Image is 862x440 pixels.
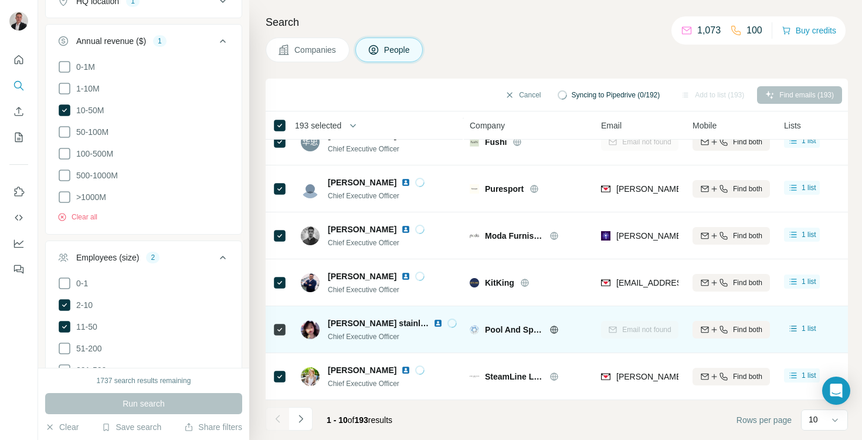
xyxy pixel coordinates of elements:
[9,181,28,202] button: Use Surfe on LinkedIn
[601,183,610,195] img: provider findymail logo
[802,323,816,334] span: 1 list
[9,233,28,254] button: Dashboard
[295,120,341,131] span: 193 selected
[184,421,242,433] button: Share filters
[301,367,320,386] img: Avatar
[601,230,610,242] img: provider leadmagic logo
[355,415,368,425] span: 193
[601,371,610,383] img: provider findymail logo
[328,380,399,388] span: Chief Executive Officer
[693,368,770,385] button: Find both
[72,126,108,138] span: 50-100M
[470,137,479,147] img: Logo of Fushi
[733,324,762,335] span: Find both
[9,259,28,280] button: Feedback
[733,137,762,147] span: Find both
[616,184,823,194] span: [PERSON_NAME][EMAIL_ADDRESS][DOMAIN_NAME]
[470,372,479,381] img: Logo of SteamLine Luggage
[693,120,717,131] span: Mobile
[733,277,762,288] span: Find both
[328,145,399,153] span: Chief Executive Officer
[802,182,816,193] span: 1 list
[153,36,167,46] div: 1
[97,375,191,386] div: 1737 search results remaining
[72,83,100,94] span: 1-10M
[328,224,396,235] span: [PERSON_NAME]
[601,277,610,289] img: provider findymail logo
[328,333,399,341] span: Chief Executive Officer
[485,277,514,289] span: KitKing
[470,231,479,241] img: Logo of Moda Furnishings
[601,120,622,131] span: Email
[485,371,544,383] span: SteamLine Luggage
[328,364,396,376] span: [PERSON_NAME]
[72,277,88,289] span: 0-1
[327,415,392,425] span: results
[9,75,28,96] button: Search
[737,414,792,426] span: Rows per page
[9,207,28,228] button: Use Surfe API
[470,184,479,194] img: Logo of Puresport
[693,274,770,292] button: Find both
[470,325,479,334] img: Logo of Pool And Spa Centre
[266,14,848,31] h4: Search
[46,243,242,276] button: Employees (size)2
[782,22,836,39] button: Buy credits
[328,286,399,294] span: Chief Executive Officer
[470,120,505,131] span: Company
[301,273,320,292] img: Avatar
[289,407,313,431] button: Navigate to next page
[802,276,816,287] span: 1 list
[76,35,146,47] div: Annual revenue ($)
[485,230,544,242] span: Moda Furnishings
[693,180,770,198] button: Find both
[693,133,770,151] button: Find both
[384,44,411,56] span: People
[693,227,770,245] button: Find both
[57,212,97,222] button: Clear all
[485,183,524,195] span: Puresport
[301,133,320,151] img: Avatar
[72,364,106,376] span: 201-500
[802,136,816,146] span: 1 list
[401,272,410,281] img: LinkedIn logo
[72,170,118,181] span: 500-1000M
[72,148,113,160] span: 100-500M
[9,49,28,70] button: Quick start
[802,229,816,240] span: 1 list
[470,278,479,287] img: Logo of KitKing
[822,377,850,405] div: Open Intercom Messenger
[497,86,549,104] button: Cancel
[9,12,28,31] img: Avatar
[616,372,823,381] span: [PERSON_NAME][EMAIL_ADDRESS][DOMAIN_NAME]
[433,319,443,328] img: LinkedIn logo
[401,225,410,234] img: LinkedIn logo
[328,192,399,200] span: Chief Executive Officer
[802,370,816,381] span: 1 list
[101,421,161,433] button: Save search
[693,321,770,339] button: Find both
[72,343,102,354] span: 51-200
[301,226,320,245] img: Avatar
[301,180,320,198] img: Avatar
[572,90,660,100] span: Syncing to Pipedrive (0/192)
[401,178,410,187] img: LinkedIn logo
[328,239,399,247] span: Chief Executive Officer
[72,104,104,116] span: 10-50M
[485,324,544,336] span: Pool And Spa Centre
[697,23,721,38] p: 1,073
[733,231,762,241] span: Find both
[784,120,801,131] span: Lists
[76,252,139,263] div: Employees (size)
[46,27,242,60] button: Annual revenue ($)1
[328,270,396,282] span: [PERSON_NAME]
[9,127,28,148] button: My lists
[733,371,762,382] span: Find both
[733,184,762,194] span: Find both
[328,177,396,188] span: [PERSON_NAME]
[401,365,410,375] img: LinkedIn logo
[348,415,355,425] span: of
[328,319,508,328] span: [PERSON_NAME] stainless steel water bottles
[72,191,106,203] span: >1000M
[146,252,159,263] div: 2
